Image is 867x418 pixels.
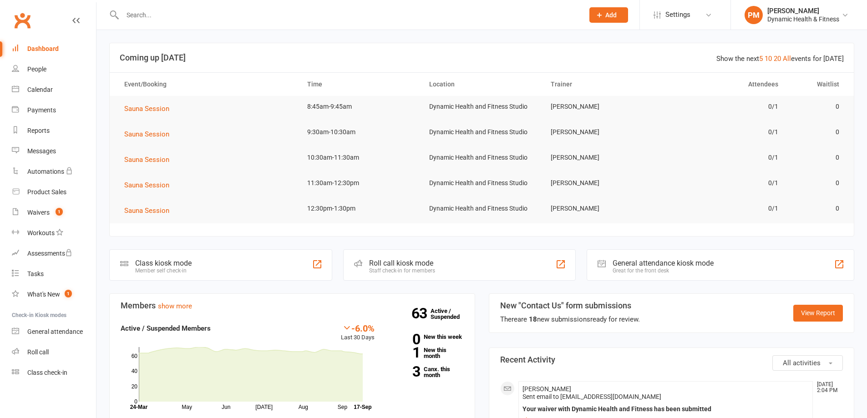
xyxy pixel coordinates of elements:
[124,103,176,114] button: Sauna Session
[665,5,690,25] span: Settings
[388,366,464,378] a: 3Canx. this month
[786,172,847,194] td: 0
[12,202,96,223] a: Waivers 1
[772,355,843,371] button: All activities
[299,73,421,96] th: Time
[12,264,96,284] a: Tasks
[786,121,847,143] td: 0
[27,291,60,298] div: What's New
[12,342,96,363] a: Roll call
[124,105,169,113] span: Sauna Session
[27,229,55,237] div: Workouts
[522,393,661,400] span: Sent email to [EMAIL_ADDRESS][DOMAIN_NAME]
[12,284,96,305] a: What's New1
[27,348,49,356] div: Roll call
[421,121,543,143] td: Dynamic Health and Fitness Studio
[812,382,842,393] time: [DATE] 2:04 PM
[500,314,640,325] div: There are new submissions ready for review.
[124,181,169,189] span: Sauna Session
[158,302,192,310] a: show more
[12,100,96,121] a: Payments
[388,365,420,378] strong: 3
[664,172,786,194] td: 0/1
[299,198,421,219] td: 12:30pm-1:30pm
[543,147,664,168] td: [PERSON_NAME]
[124,180,176,191] button: Sauna Session
[793,305,843,321] a: View Report
[135,259,192,267] div: Class kiosk mode
[786,96,847,117] td: 0
[783,359,821,367] span: All activities
[12,141,96,161] a: Messages
[121,324,211,332] strong: Active / Suspended Members
[605,11,617,19] span: Add
[124,154,176,165] button: Sauna Session
[543,96,664,117] td: [PERSON_NAME]
[388,347,464,359] a: 1New this month
[774,55,781,63] a: 20
[745,6,763,24] div: PM
[121,301,464,310] h3: Members
[421,147,543,168] td: Dynamic Health and Fitness Studio
[500,301,640,310] h3: New "Contact Us" form submissions
[388,346,420,359] strong: 1
[589,7,628,23] button: Add
[500,355,843,364] h3: Recent Activity
[12,223,96,243] a: Workouts
[543,121,664,143] td: [PERSON_NAME]
[12,39,96,59] a: Dashboard
[421,96,543,117] td: Dynamic Health and Fitness Studio
[664,198,786,219] td: 0/1
[786,73,847,96] th: Waitlist
[299,96,421,117] td: 8:45am-9:45am
[411,307,431,320] strong: 63
[341,323,375,333] div: -6.0%
[135,267,192,274] div: Member self check-in
[664,121,786,143] td: 0/1
[765,55,772,63] a: 10
[12,182,96,202] a: Product Sales
[124,130,169,138] span: Sauna Session
[27,65,46,73] div: People
[299,147,421,168] td: 10:30am-11:30am
[421,198,543,219] td: Dynamic Health and Fitness Studio
[388,332,420,346] strong: 0
[341,323,375,342] div: Last 30 Days
[664,147,786,168] td: 0/1
[12,243,96,264] a: Assessments
[124,129,176,140] button: Sauna Session
[27,270,44,277] div: Tasks
[12,59,96,80] a: People
[120,53,844,62] h3: Coming up [DATE]
[27,168,64,175] div: Automations
[120,9,578,21] input: Search...
[664,96,786,117] td: 0/1
[27,45,59,52] div: Dashboard
[124,205,176,216] button: Sauna Session
[12,161,96,182] a: Automations
[27,328,83,335] div: General attendance
[27,250,72,257] div: Assessments
[613,259,714,267] div: General attendance kiosk mode
[12,80,96,100] a: Calendar
[543,73,664,96] th: Trainer
[116,73,299,96] th: Event/Booking
[124,156,169,164] span: Sauna Session
[56,208,63,216] span: 1
[27,188,66,196] div: Product Sales
[421,73,543,96] th: Location
[27,106,56,114] div: Payments
[522,385,571,393] span: [PERSON_NAME]
[431,301,471,327] a: 63Active / Suspended
[27,209,50,216] div: Waivers
[716,53,844,64] div: Show the next events for [DATE]
[124,206,169,215] span: Sauna Session
[27,369,67,376] div: Class check-in
[786,198,847,219] td: 0
[27,147,56,155] div: Messages
[299,121,421,143] td: 9:30am-10:30am
[12,322,96,342] a: General attendance kiosk mode
[522,405,809,413] div: Your waiver with Dynamic Health and Fitness has been submitted
[529,315,537,323] strong: 18
[299,172,421,194] td: 11:30am-12:30pm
